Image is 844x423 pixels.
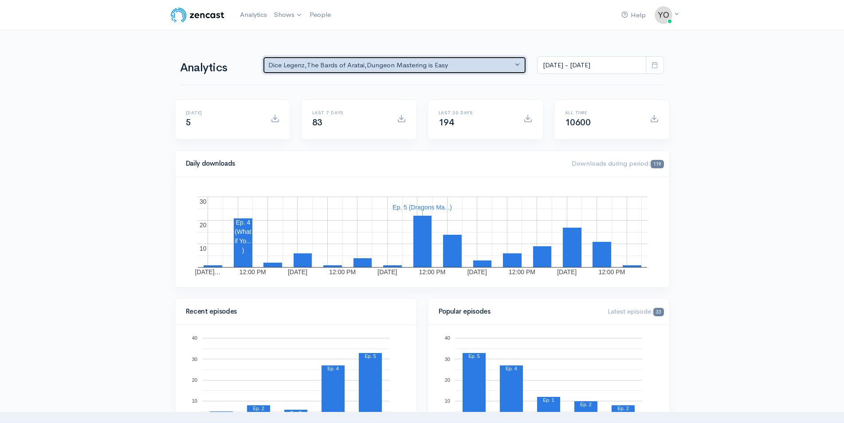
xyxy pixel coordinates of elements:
text: 12:00 PM [508,268,535,276]
a: Help [618,6,649,25]
text: Ep. 5 [468,353,480,359]
text: Ep. 2 [253,406,264,411]
h6: Last 7 days [312,110,386,115]
a: Analytics [236,5,271,24]
img: ... [655,6,672,24]
text: Ep. 4 [506,366,517,371]
text: [DATE] [467,268,487,276]
svg: A chart. [186,188,659,276]
span: 5 [186,117,191,128]
text: ) [242,247,244,254]
span: Latest episode: [608,307,663,315]
text: [DATE] [287,268,307,276]
text: 10 [444,398,450,404]
span: 83 [312,117,322,128]
text: 10 [200,245,207,252]
h6: Last 30 days [439,110,513,115]
text: Ep. 5 [365,353,376,359]
h6: [DATE] [186,110,260,115]
text: 10 [192,398,197,404]
span: 194 [439,117,454,128]
span: 10600 [565,117,591,128]
text: 40 [444,335,450,341]
text: Ep. 4 [327,366,339,371]
text: 12:00 PM [419,268,445,276]
span: 119 [651,160,663,168]
text: Ep. 1 [543,397,554,403]
h4: Daily downloads [186,160,561,167]
text: 12:00 PM [598,268,625,276]
h4: Popular episodes [439,308,597,315]
text: 20 [444,377,450,383]
h6: All time [565,110,639,115]
text: [DATE] [557,268,577,276]
text: 12:00 PM [329,268,356,276]
span: Downloads during period: [572,159,663,167]
text: Ep. 3 [290,410,302,415]
text: 30 [200,198,207,205]
text: Ep. 5 (Dragons Ma...) [393,204,452,211]
h1: Analytics [180,62,252,74]
text: Ep. 2 [580,402,592,407]
h4: Recent episodes [186,308,400,315]
input: analytics date range selector [537,56,646,74]
img: ZenCast Logo [169,6,226,24]
text: [DATE] [377,268,397,276]
span: 33 [653,308,663,316]
text: 20 [200,221,207,229]
a: Shows [271,5,306,25]
text: Ep. 2 [617,406,629,411]
text: 20 [192,377,197,383]
text: 40 [192,335,197,341]
text: 30 [444,356,450,361]
text: 12:00 PM [239,268,266,276]
a: People [306,5,334,24]
div: Dice Legenz , The Bards of Aratai , Dungeon Mastering is Easy [268,60,513,70]
button: Dice Legenz, The Bards of Aratai, Dungeon Mastering is Easy [263,56,527,74]
text: Ep. 4 [236,219,250,226]
text: 30 [192,356,197,361]
text: [DATE]… [195,268,220,276]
